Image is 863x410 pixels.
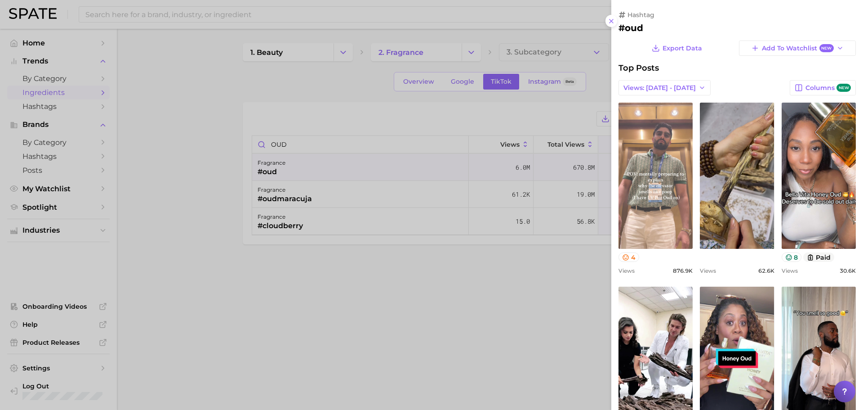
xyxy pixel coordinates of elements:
span: 876.9k [673,267,693,274]
span: Export Data [663,45,702,52]
button: 8 [782,252,802,262]
span: Columns [805,84,851,92]
span: 30.6k [840,267,856,274]
button: paid [803,252,834,262]
span: Views [700,267,716,274]
h2: #oud [618,23,856,33]
span: Views [618,267,635,274]
span: Views: [DATE] - [DATE] [623,84,696,92]
span: hashtag [627,11,654,19]
button: Columnsnew [790,80,856,95]
span: new [836,84,851,92]
button: Views: [DATE] - [DATE] [618,80,711,95]
button: Export Data [649,41,704,56]
button: Add to WatchlistNew [739,41,856,56]
span: Views [782,267,798,274]
span: 62.6k [758,267,774,274]
span: New [819,44,834,53]
span: Add to Watchlist [762,44,833,53]
button: 4 [618,252,639,262]
span: Top Posts [618,63,659,73]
